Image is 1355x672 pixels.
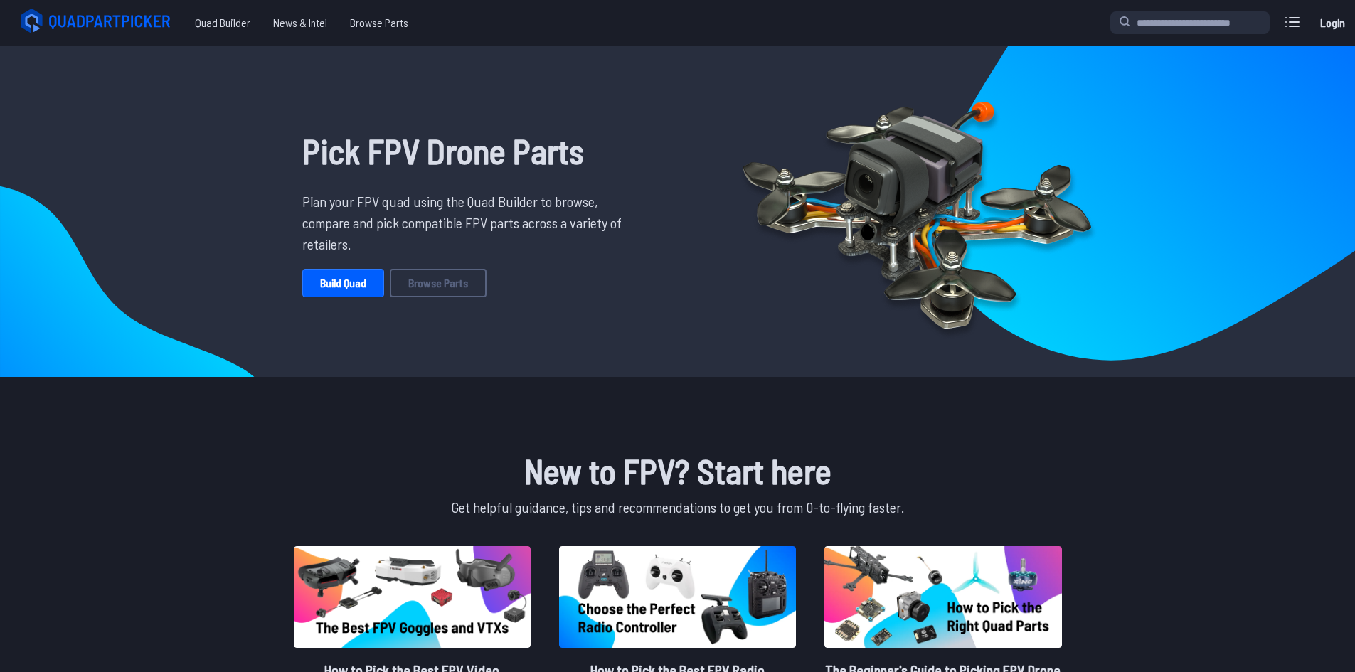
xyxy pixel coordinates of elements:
img: image of post [294,546,531,648]
h1: New to FPV? Start here [291,445,1065,496]
a: Browse Parts [339,9,420,37]
img: Quadcopter [712,69,1122,353]
a: Quad Builder [184,9,262,37]
p: Plan your FPV quad using the Quad Builder to browse, compare and pick compatible FPV parts across... [302,191,632,255]
img: image of post [824,546,1061,648]
a: Build Quad [302,269,384,297]
a: News & Intel [262,9,339,37]
h1: Pick FPV Drone Parts [302,125,632,176]
p: Get helpful guidance, tips and recommendations to get you from 0-to-flying faster. [291,496,1065,518]
img: image of post [559,546,796,648]
a: Login [1315,9,1349,37]
a: Browse Parts [390,269,487,297]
